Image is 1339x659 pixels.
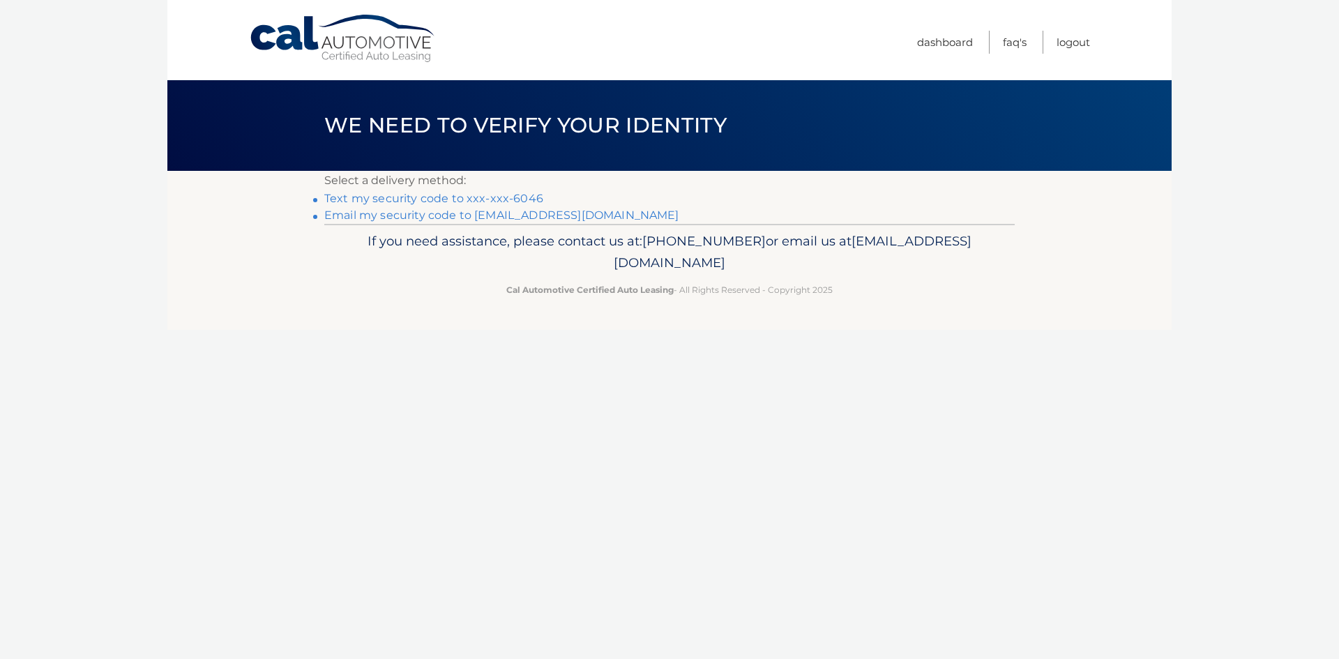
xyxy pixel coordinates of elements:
[333,230,1006,275] p: If you need assistance, please contact us at: or email us at
[249,14,437,63] a: Cal Automotive
[324,112,727,138] span: We need to verify your identity
[324,209,679,222] a: Email my security code to [EMAIL_ADDRESS][DOMAIN_NAME]
[917,31,973,54] a: Dashboard
[506,285,674,295] strong: Cal Automotive Certified Auto Leasing
[642,233,766,249] span: [PHONE_NUMBER]
[324,192,543,205] a: Text my security code to xxx-xxx-6046
[324,171,1015,190] p: Select a delivery method:
[333,282,1006,297] p: - All Rights Reserved - Copyright 2025
[1057,31,1090,54] a: Logout
[1003,31,1027,54] a: FAQ's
